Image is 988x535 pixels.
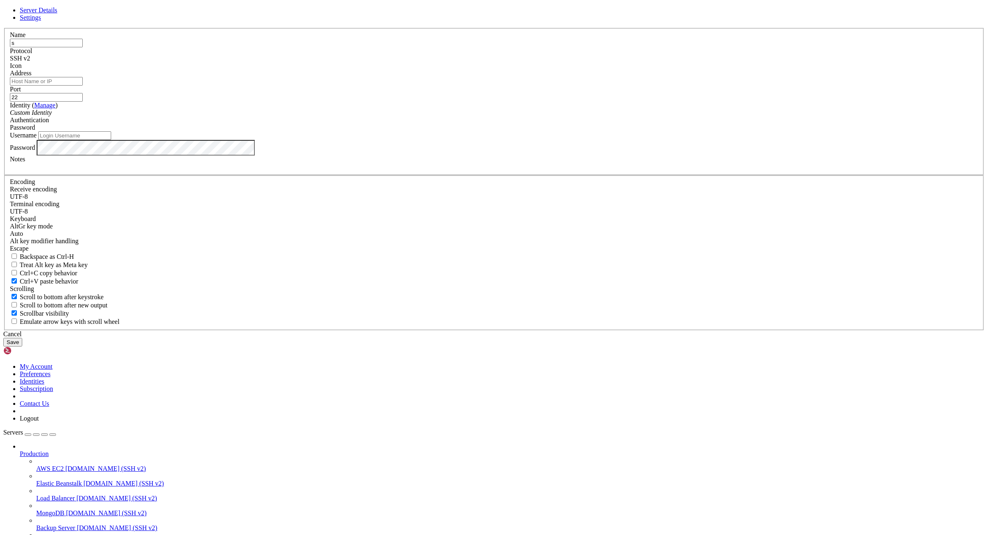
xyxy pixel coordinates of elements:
span: Auto [10,230,23,237]
div: UTF-8 [10,193,978,200]
div: Password [10,124,978,131]
label: Icon [10,62,21,69]
a: Server Details [20,7,57,14]
span: [DOMAIN_NAME] (SSH v2) [77,524,158,531]
a: Contact Us [20,400,49,407]
span: ( ) [32,102,58,109]
a: MongoDB [DOMAIN_NAME] (SSH v2) [36,509,985,517]
label: Password [10,144,35,151]
span: Ctrl+C copy behavior [20,270,77,277]
label: If true, the backspace should send BS ('\x08', aka ^H). Otherwise the backspace key should send '... [10,253,74,260]
span: Backup Server [36,524,75,531]
input: Server Name [10,39,83,47]
label: Controls how the Alt key is handled. Escape: Send an ESC prefix. 8-Bit: Add 128 to the typed char... [10,237,79,244]
label: The vertical scrollbar mode. [10,310,69,317]
li: Load Balancer [DOMAIN_NAME] (SSH v2) [36,487,985,502]
div: UTF-8 [10,208,978,215]
a: Load Balancer [DOMAIN_NAME] (SSH v2) [36,495,985,502]
li: Backup Server [DOMAIN_NAME] (SSH v2) [36,517,985,532]
input: Host Name or IP [10,77,83,86]
span: UTF-8 [10,193,28,200]
span: [DOMAIN_NAME] (SSH v2) [77,495,157,502]
span: [DOMAIN_NAME] (SSH v2) [65,465,146,472]
span: Servers [3,429,23,436]
label: Ctrl-C copies if true, send ^C to host if false. Ctrl-Shift-C sends ^C to host if true, copies if... [10,270,77,277]
div: Auto [10,230,978,237]
div: SSH v2 [10,55,978,62]
a: Backup Server [DOMAIN_NAME] (SSH v2) [36,524,985,532]
span: Escape [10,245,28,252]
li: AWS EC2 [DOMAIN_NAME] (SSH v2) [36,458,985,472]
span: Password [10,124,35,131]
label: When using the alternative screen buffer, and DECCKM (Application Cursor Keys) is active, mouse w... [10,318,119,325]
div: Custom Identity [10,109,978,116]
input: Scroll to bottom after new output [12,302,17,307]
span: Production [20,450,49,457]
span: Scrollbar visibility [20,310,69,317]
label: Identity [10,102,58,109]
span: Scroll to bottom after new output [20,302,107,309]
input: Ctrl+V paste behavior [12,278,17,284]
div: Cancel [3,330,985,338]
label: Set the expected encoding for data received from the host. If the encodings do not match, visual ... [10,186,57,193]
label: Username [10,132,37,139]
span: Treat Alt key as Meta key [20,261,88,268]
span: AWS EC2 [36,465,64,472]
label: Port [10,86,21,93]
img: Shellngn [3,347,51,355]
label: Notes [10,156,25,163]
a: Manage [34,102,56,109]
div: Escape [10,245,978,252]
input: Port Number [10,93,83,102]
span: Ctrl+V paste behavior [20,278,78,285]
a: Elastic Beanstalk [DOMAIN_NAME] (SSH v2) [36,480,985,487]
a: Identities [20,378,44,385]
span: [DOMAIN_NAME] (SSH v2) [84,480,164,487]
a: Preferences [20,370,51,377]
span: Load Balancer [36,495,75,502]
span: SSH v2 [10,55,30,62]
label: The default terminal encoding. ISO-2022 enables character map translations (like graphics maps). ... [10,200,59,207]
a: Servers [3,429,56,436]
a: AWS EC2 [DOMAIN_NAME] (SSH v2) [36,465,985,472]
label: Encoding [10,178,35,185]
a: Production [20,450,985,458]
label: Ctrl+V pastes if true, sends ^V to host if false. Ctrl+Shift+V sends ^V to host if true, pastes i... [10,278,78,285]
label: Name [10,31,26,38]
input: Backspace as Ctrl-H [12,254,17,259]
li: Elastic Beanstalk [DOMAIN_NAME] (SSH v2) [36,472,985,487]
label: Protocol [10,47,32,54]
label: Authentication [10,116,49,123]
a: My Account [20,363,53,370]
button: Save [3,338,22,347]
span: Emulate arrow keys with scroll wheel [20,318,119,325]
input: Scroll to bottom after keystroke [12,294,17,299]
a: Settings [20,14,41,21]
input: Ctrl+C copy behavior [12,270,17,275]
span: Scroll to bottom after keystroke [20,293,104,300]
input: Treat Alt key as Meta key [12,262,17,267]
label: Set the expected encoding for data received from the host. If the encodings do not match, visual ... [10,223,53,230]
i: Custom Identity [10,109,52,116]
span: [DOMAIN_NAME] (SSH v2) [66,509,147,516]
label: Scrolling [10,285,34,292]
span: UTF-8 [10,208,28,215]
span: MongoDB [36,509,64,516]
label: Whether the Alt key acts as a Meta key or as a distinct Alt key. [10,261,88,268]
label: Address [10,70,31,77]
input: Scrollbar visibility [12,310,17,316]
span: Elastic Beanstalk [36,480,82,487]
input: Emulate arrow keys with scroll wheel [12,319,17,324]
label: Keyboard [10,215,36,222]
li: MongoDB [DOMAIN_NAME] (SSH v2) [36,502,985,517]
label: Whether to scroll to the bottom on any keystroke. [10,293,104,300]
a: Subscription [20,385,53,392]
input: Login Username [38,131,111,140]
a: Logout [20,415,39,422]
label: Scroll to bottom after new output. [10,302,107,309]
span: Backspace as Ctrl-H [20,253,74,260]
